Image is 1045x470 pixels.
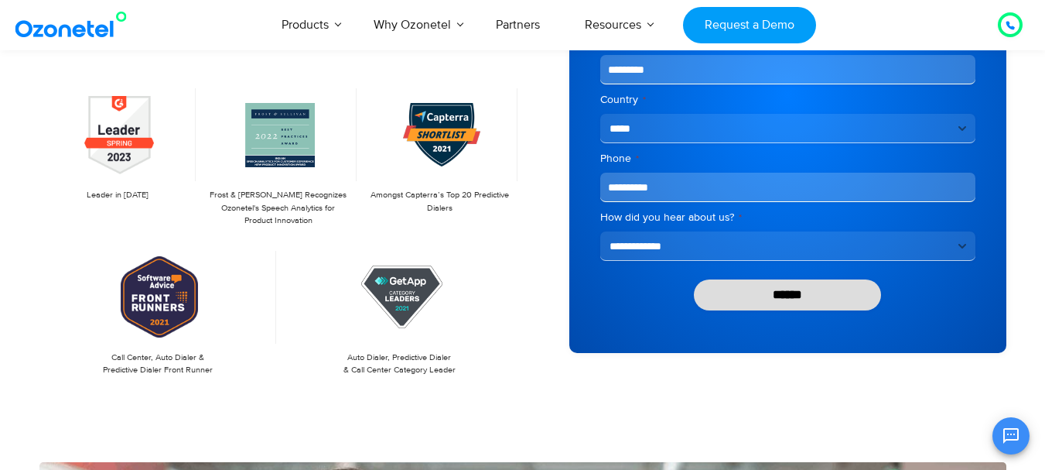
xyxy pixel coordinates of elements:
[47,352,269,377] p: Call Center, Auto Dialer & Predictive Dialer Front Runner
[600,151,975,166] label: Phone
[289,352,511,377] p: Auto Dialer, Predictive Dialer & Call Center Category Leader
[208,189,349,228] p: Frost & [PERSON_NAME] Recognizes Ozonetel's Speech Analytics for Product Innovation
[683,7,815,43] a: Request a Demo
[47,189,188,202] p: Leader in [DATE]
[992,417,1030,455] button: Open chat
[600,92,975,108] label: Country
[369,189,510,214] p: Amongst Capterra’s Top 20 Predictive Dialers
[600,210,975,225] label: How did you hear about us?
